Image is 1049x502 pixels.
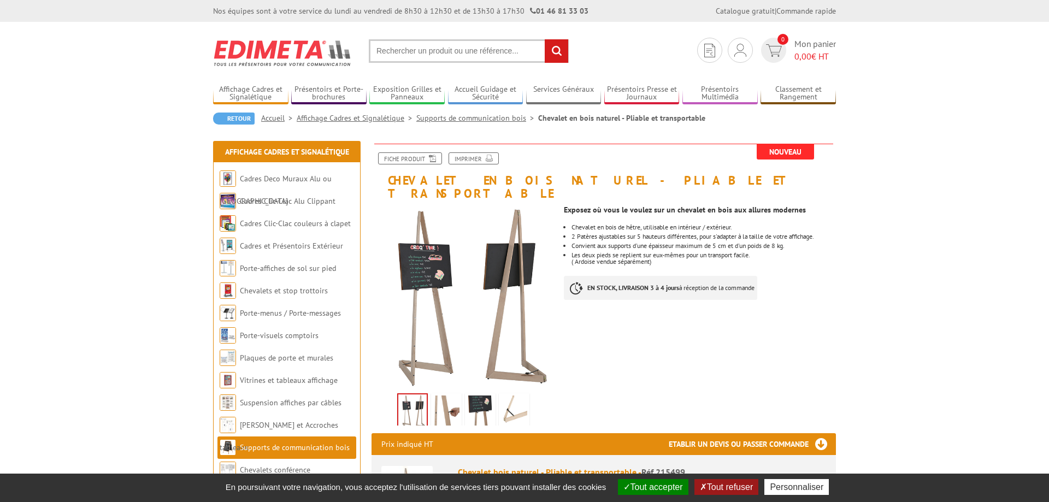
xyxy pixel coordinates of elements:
a: Affichage Cadres et Signalétique [225,147,349,157]
a: Porte-menus / Porte-messages [240,308,341,318]
a: Porte-visuels comptoirs [240,330,319,340]
img: Porte-visuels comptoirs [220,327,236,344]
button: Tout accepter [618,479,688,495]
a: Chevalets et stop trottoirs [240,286,328,296]
a: Porte-affiches de sol sur pied [240,263,336,273]
img: 215499_chevalet_bois_naturel_pliable_patere.jpg [433,395,459,429]
p: à réception de la commande [564,276,757,300]
a: Présentoirs Presse et Journaux [604,85,680,103]
img: 215499_chevalet_bois_naturel_pliable_tableau_support.jpg [467,395,493,429]
a: Plaques de porte et murales [240,353,333,363]
a: Imprimer [449,152,499,164]
span: € HT [794,50,836,63]
h3: Etablir un devis ou passer commande [669,433,836,455]
p: ( Ardoise vendue séparément) [571,258,836,265]
a: Supports de communication bois [240,442,350,452]
a: Catalogue gratuit [716,6,775,16]
span: 0,00 [794,51,811,62]
img: Porte-menus / Porte-messages [220,305,236,321]
img: 215499_chevalet_bois_naturel_pliable_tableau_transportable.jpg [372,205,556,389]
a: Cadres Clic-Clac Alu Clippant [240,196,335,206]
span: Nouveau [757,144,814,160]
a: Affichage Cadres et Signalétique [297,113,416,123]
a: Cadres Deco Muraux Alu ou [GEOGRAPHIC_DATA] [220,174,332,206]
li: 2 Patères ajustables sur 5 hauteurs différentes, pour s'adapter à la taille de votre affichage. [571,233,836,240]
p: Prix indiqué HT [381,433,433,455]
div: Chevalet bois naturel - Pliable et transportable - [458,466,826,479]
span: Mon panier [794,38,836,63]
img: Chevalets et stop trottoirs [220,282,236,299]
li: Chevalet en bois naturel - Pliable et transportable [538,113,705,123]
a: Présentoirs Multimédia [682,85,758,103]
a: Vitrines et tableaux affichage [240,375,338,385]
a: Services Généraux [526,85,602,103]
img: Cadres et Présentoirs Extérieur [220,238,236,254]
span: Réf.215499 [641,466,685,477]
button: Personnaliser (fenêtre modale) [764,479,829,495]
a: Accueil [261,113,297,123]
img: Suspension affiches par câbles [220,394,236,411]
a: Retour [213,113,255,125]
strong: EN STOCK, LIVRAISON 3 à 4 jours [587,284,679,292]
span: En poursuivant votre navigation, vous acceptez l'utilisation de services tiers pouvant installer ... [220,482,612,492]
p: Les deux pieds se replient sur eux-mêmes pour un transport facile. [571,252,836,258]
li: Convient aux supports d'une épaisseur maximum de 5 cm et d'un poids de 8 kg. [571,243,836,249]
a: Exposition Grilles et Panneaux [369,85,445,103]
img: 215499_chevalet_bois_naturel_pliable_pied.jpg [501,395,527,429]
img: Vitrines et tableaux affichage [220,372,236,388]
a: Cadres et Présentoirs Extérieur [240,241,343,251]
a: Suspension affiches par câbles [240,398,341,407]
button: Tout refuser [694,479,758,495]
img: devis rapide [704,44,715,57]
a: Accueil Guidage et Sécurité [448,85,523,103]
img: 215499_chevalet_bois_naturel_pliable_tableau_transportable.jpg [398,394,427,428]
a: [PERSON_NAME] et Accroches tableaux [220,420,338,452]
img: Cimaises et Accroches tableaux [220,417,236,433]
li: Chevalet en bois de hêtre, utilisable en intérieur / extérieur. [571,224,836,231]
img: devis rapide [766,44,782,57]
img: Porte-affiches de sol sur pied [220,260,236,276]
strong: 01 46 81 33 03 [530,6,588,16]
a: Affichage Cadres et Signalétique [213,85,288,103]
a: Chevalets conférence [240,465,310,475]
strong: Exposez où vous le voulez sur un chevalet en bois aux allures modernes [564,205,806,215]
a: Supports de communication bois [416,113,538,123]
img: devis rapide [734,44,746,57]
div: Nos équipes sont à votre service du lundi au vendredi de 8h30 à 12h30 et de 13h30 à 17h30 [213,5,588,16]
a: Présentoirs et Porte-brochures [291,85,367,103]
a: Fiche produit [378,152,442,164]
input: Rechercher un produit ou une référence... [369,39,569,63]
img: Cadres Deco Muraux Alu ou Bois [220,170,236,187]
a: Cadres Clic-Clac couleurs à clapet [240,218,351,228]
a: devis rapide 0 Mon panier 0,00€ HT [758,38,836,63]
img: Chevalets conférence [220,462,236,478]
a: Commande rapide [776,6,836,16]
div: | [716,5,836,16]
img: Cadres Clic-Clac couleurs à clapet [220,215,236,232]
a: Classement et Rangement [761,85,836,103]
span: 0 [777,34,788,45]
img: Plaques de porte et murales [220,350,236,366]
img: Edimeta [213,33,352,73]
input: rechercher [545,39,568,63]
